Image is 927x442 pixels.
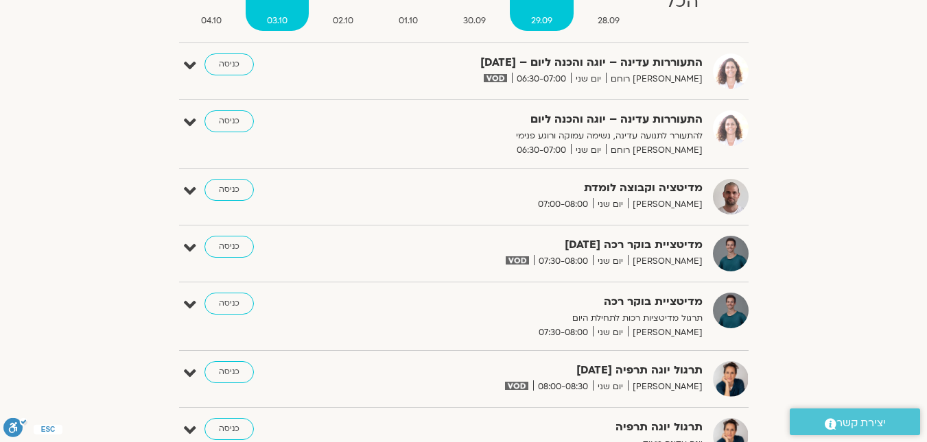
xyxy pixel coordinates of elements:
[204,418,254,440] a: כניסה
[790,408,920,435] a: יצירת קשר
[366,418,703,437] strong: תרגול יוגה תרפיה
[606,72,703,86] span: [PERSON_NAME] רוחם
[366,129,703,143] p: להתעורר לתנועה עדינה, נשימה עמוקה ורוגע פנימי
[534,254,593,269] span: 07:30-08:00
[442,14,507,28] span: 30.09
[366,53,703,72] strong: התעוררות עדינה – יוגה והכנה ליום – [DATE]
[836,414,886,432] span: יצירת קשר
[366,293,703,311] strong: מדיטציית בוקר רכה
[377,14,439,28] span: 01.10
[534,326,593,340] span: 07:30-08:00
[180,14,244,28] span: 04.10
[571,143,606,158] span: יום שני
[204,293,254,315] a: כניסה
[366,110,703,129] strong: התעוררות עדינה – יוגה והכנה ליום
[606,143,703,158] span: [PERSON_NAME] רוחם
[204,179,254,201] a: כניסה
[204,236,254,258] a: כניסה
[593,326,628,340] span: יום שני
[512,72,571,86] span: 06:30-07:00
[366,311,703,326] p: תרגול מדיטציות רכות לתחילת היום
[204,110,254,132] a: כניסה
[366,361,703,380] strong: תרגול יוגה תרפיה [DATE]
[204,53,254,75] a: כניסה
[533,380,593,394] span: 08:00-08:30
[366,179,703,197] strong: מדיטציה וקבוצה לומדת
[593,254,628,269] span: יום שני
[506,256,528,265] img: vodicon
[571,72,606,86] span: יום שני
[366,236,703,254] strong: מדיטציית בוקר רכה [DATE]
[246,14,309,28] span: 03.10
[628,326,703,340] span: [PERSON_NAME]
[628,380,703,394] span: [PERSON_NAME]
[593,380,628,394] span: יום שני
[628,254,703,269] span: [PERSON_NAME]
[510,14,574,28] span: 29.09
[628,197,703,212] span: [PERSON_NAME]
[204,361,254,383] a: כניסה
[533,197,593,212] span: 07:00-08:00
[505,382,528,390] img: vodicon
[593,197,628,212] span: יום שני
[484,74,506,82] img: vodicon
[312,14,375,28] span: 02.10
[576,14,641,28] span: 28.09
[512,143,571,158] span: 06:30-07:00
